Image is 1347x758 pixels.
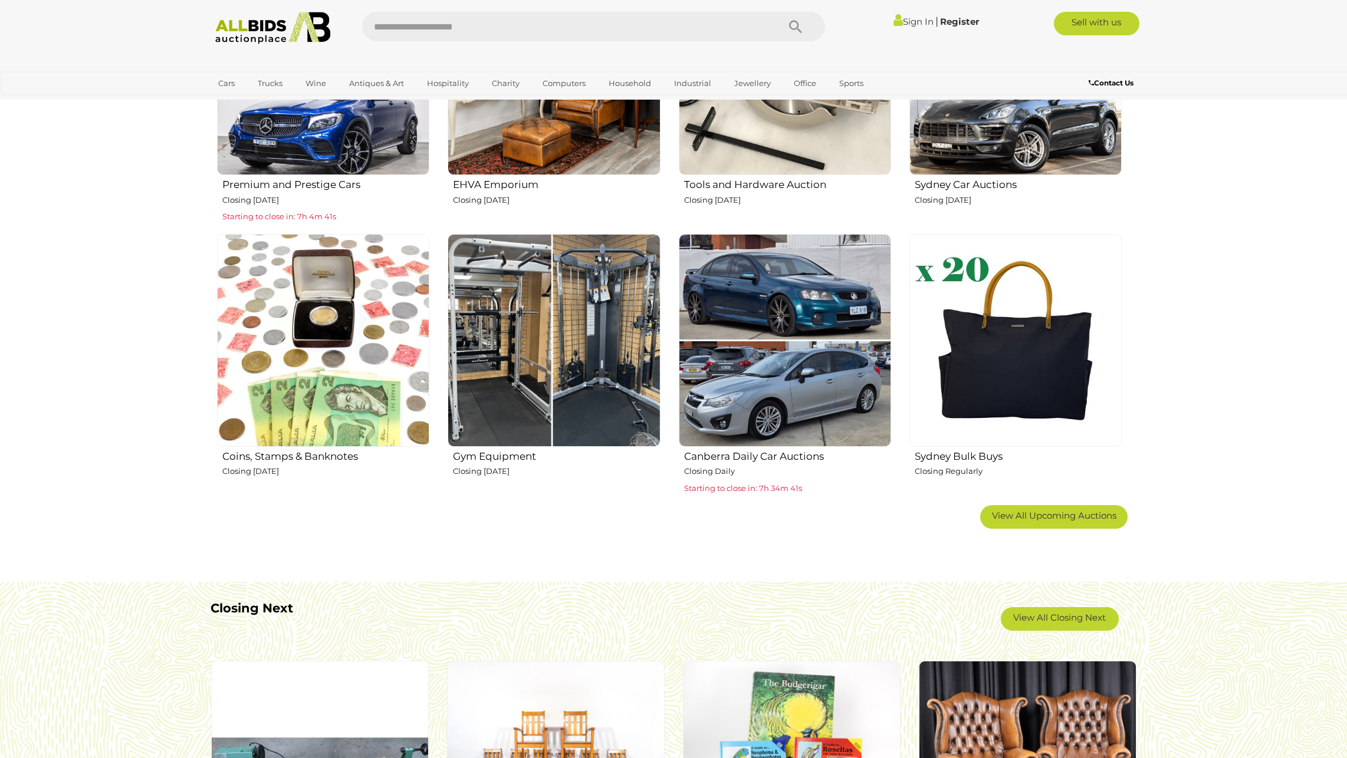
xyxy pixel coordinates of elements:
span: Starting to close in: 7h 4m 41s [222,212,336,221]
h2: EHVA Emporium [453,176,660,190]
span: Starting to close in: 7h 34m 41s [684,483,802,493]
a: Computers [535,74,593,93]
span: | [935,15,938,28]
h2: Sydney Bulk Buys [915,448,1122,462]
a: Sydney Bulk Buys Closing Regularly [909,233,1122,496]
b: Closing Next [211,601,293,615]
p: Closing [DATE] [222,464,429,478]
p: Closing [DATE] [684,193,891,207]
a: Trucks [250,74,290,93]
h2: Coins, Stamps & Banknotes [222,448,429,462]
span: View All Upcoming Auctions [992,510,1116,521]
img: Sydney Bulk Buys [909,234,1122,446]
a: Sign In [893,16,934,27]
a: Wine [298,74,334,93]
h2: Gym Equipment [453,448,660,462]
a: Hospitality [419,74,477,93]
img: Canberra Daily Car Auctions [679,234,891,446]
img: Coins, Stamps & Banknotes [217,234,429,446]
a: [GEOGRAPHIC_DATA] [211,93,310,113]
p: Closing [DATE] [453,464,660,478]
a: View All Upcoming Auctions [980,505,1128,529]
a: Office [786,74,824,93]
a: Cars [211,74,242,93]
a: Contact Us [1089,77,1136,90]
p: Closing [DATE] [915,193,1122,207]
p: Closing Regularly [915,464,1122,478]
h2: Sydney Car Auctions [915,176,1122,190]
a: Antiques & Art [341,74,412,93]
button: Search [766,12,825,41]
img: Allbids.com.au [209,12,337,44]
p: Closing Daily [684,464,891,478]
a: Sell with us [1054,12,1139,35]
a: Coins, Stamps & Banknotes Closing [DATE] [216,233,429,496]
a: Charity [484,74,527,93]
p: Closing [DATE] [222,193,429,207]
a: Sports [832,74,871,93]
a: Jewellery [727,74,778,93]
a: View All Closing Next [1001,607,1119,631]
h2: Premium and Prestige Cars [222,176,429,190]
h2: Canberra Daily Car Auctions [684,448,891,462]
b: Contact Us [1089,78,1134,87]
a: Industrial [666,74,719,93]
img: Gym Equipment [448,234,660,446]
a: Household [601,74,659,93]
a: Register [940,16,979,27]
h2: Tools and Hardware Auction [684,176,891,190]
a: Gym Equipment Closing [DATE] [447,233,660,496]
a: Canberra Daily Car Auctions Closing Daily Starting to close in: 7h 34m 41s [678,233,891,496]
p: Closing [DATE] [453,193,660,207]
